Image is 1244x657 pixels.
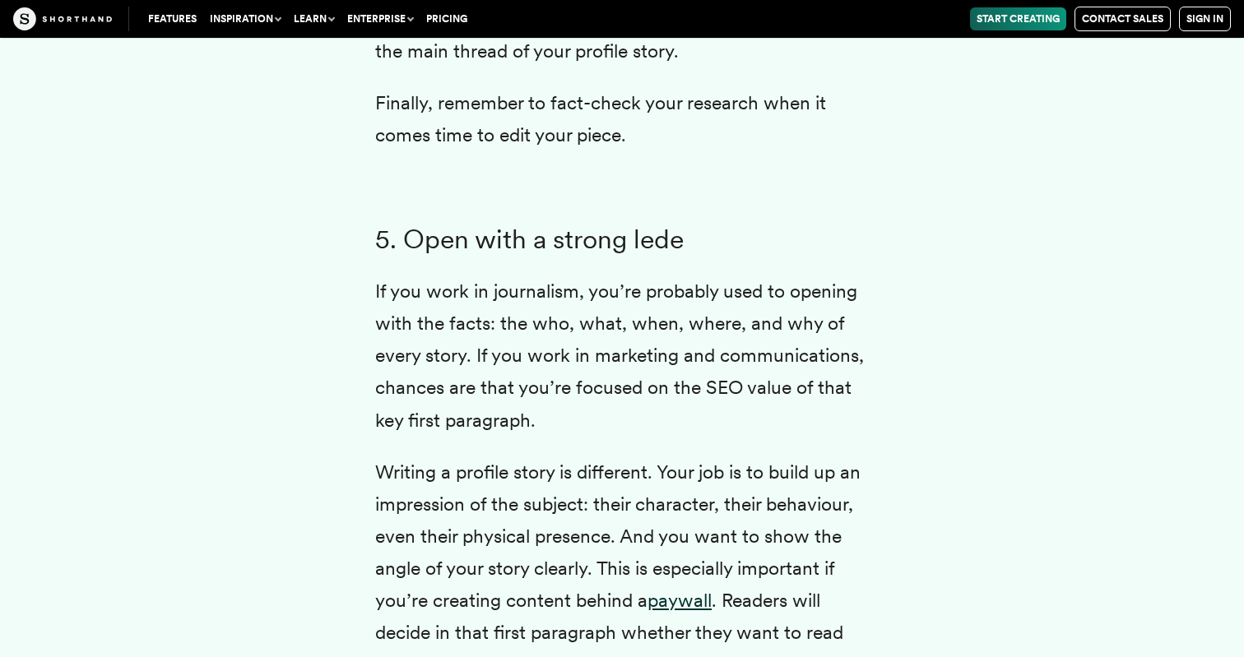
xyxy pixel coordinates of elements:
p: Finally, remember to fact-check your research when it comes time to edit your piece. [375,87,869,151]
button: Learn [287,7,341,30]
h3: 5. Open with a strong lede [375,224,869,256]
p: If you work in journalism, you’re probably used to opening with the facts: the who, what, when, w... [375,275,869,436]
button: Inspiration [203,7,287,30]
a: Sign in [1179,7,1231,31]
a: Contact Sales [1075,7,1171,31]
a: Start Creating [970,7,1066,30]
a: paywall [648,589,712,612]
a: Pricing [420,7,474,30]
a: Features [142,7,203,30]
button: Enterprise [341,7,420,30]
img: The Craft [13,7,112,30]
